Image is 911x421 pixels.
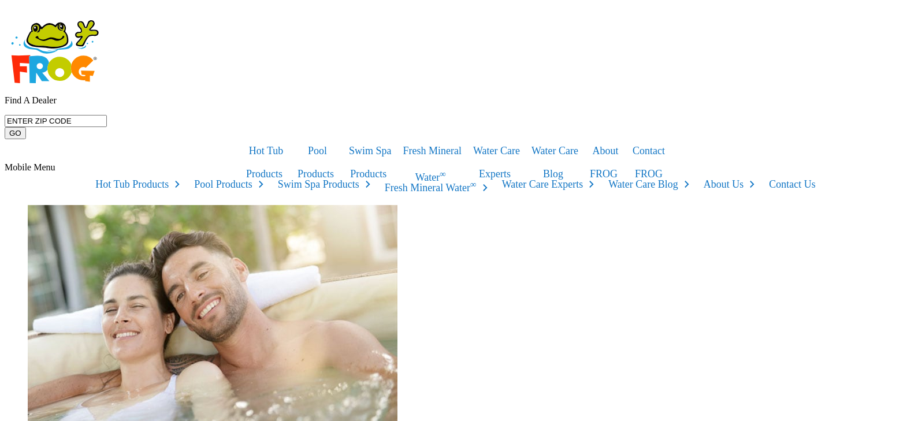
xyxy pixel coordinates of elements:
[698,173,764,196] a: About Us
[272,173,379,196] a: Swim Spa Products
[240,139,292,162] a: Hot TubProducts
[5,127,26,139] input: GO
[292,139,343,162] a: PoolProducts
[467,139,526,162] a: Water CareExperts
[397,139,467,162] a: Fresh MineralWater∞
[584,139,627,162] a: AboutFROG
[526,139,584,162] a: Water CareBlog
[379,173,496,196] a: Fresh Mineral Water∞
[5,5,105,84] img: Frog Products Logo
[496,173,603,196] a: Water Care Experts
[627,139,671,162] a: ContactFROG
[440,169,446,178] sup: ∞
[763,173,821,196] a: Contact Us
[5,162,906,196] div: Mobile Menu
[188,173,272,196] a: Pool Products
[343,139,397,162] a: Swim SpaProducts
[5,95,906,106] p: Find A Dealer
[90,173,188,196] a: Hot Tub Products
[470,180,477,189] sup: ∞
[603,173,698,196] a: Water Care Blog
